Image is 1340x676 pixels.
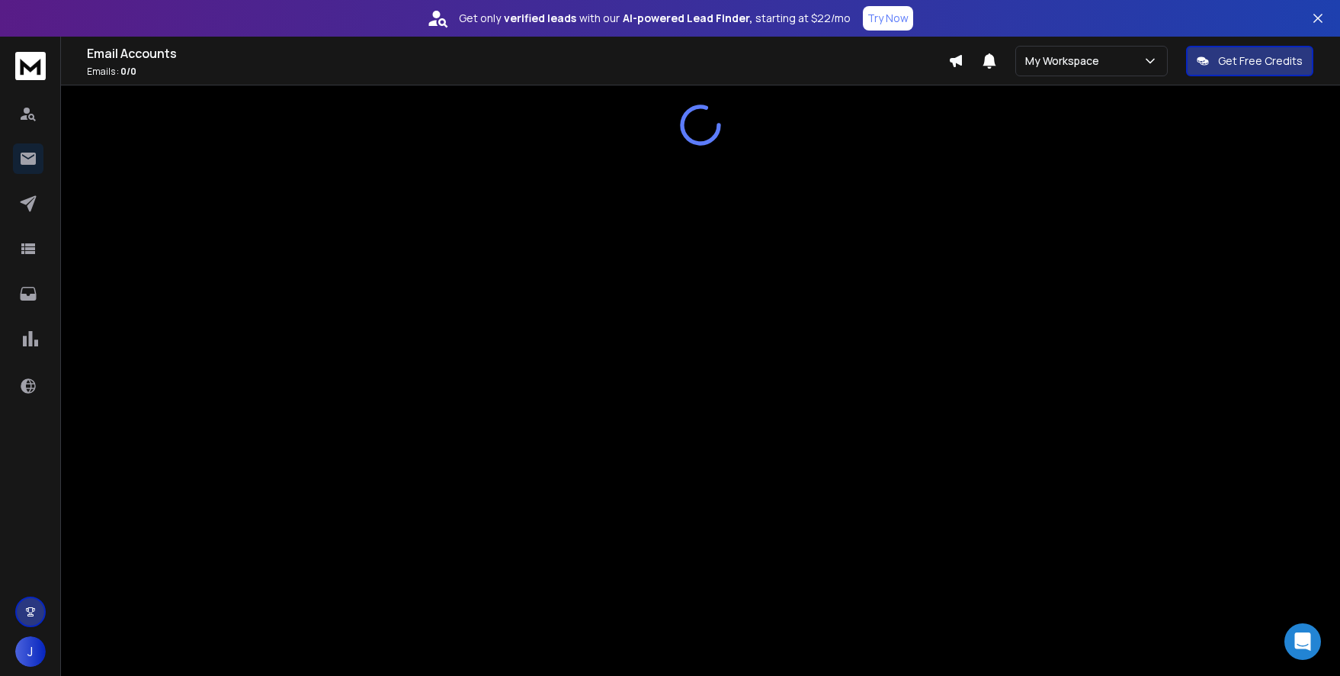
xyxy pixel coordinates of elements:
strong: verified leads [504,11,576,26]
strong: AI-powered Lead Finder, [623,11,752,26]
p: Try Now [867,11,909,26]
button: J [15,636,46,667]
button: Try Now [863,6,913,31]
p: Get only with our starting at $22/mo [459,11,851,26]
p: Emails : [87,66,948,78]
p: My Workspace [1025,53,1105,69]
img: logo [15,52,46,80]
div: Open Intercom Messenger [1284,623,1321,660]
button: Get Free Credits [1186,46,1313,76]
h1: Email Accounts [87,44,948,63]
p: Get Free Credits [1218,53,1303,69]
span: 0 / 0 [120,65,136,78]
